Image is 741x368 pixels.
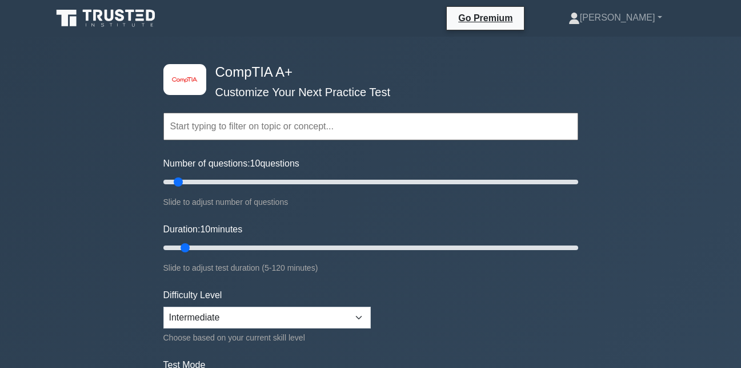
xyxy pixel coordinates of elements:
div: Slide to adjust number of questions [163,195,578,209]
input: Start typing to filter on topic or concept... [163,113,578,140]
div: Choose based on your current skill level [163,331,371,345]
h4: CompTIA A+ [211,64,522,81]
label: Difficulty Level [163,288,222,302]
label: Number of questions: questions [163,157,299,171]
div: Slide to adjust test duration (5-120 minutes) [163,261,578,275]
a: Go Premium [451,11,519,25]
a: [PERSON_NAME] [541,6,690,29]
label: Duration: minutes [163,223,243,236]
span: 10 [250,159,261,168]
span: 10 [200,224,210,234]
